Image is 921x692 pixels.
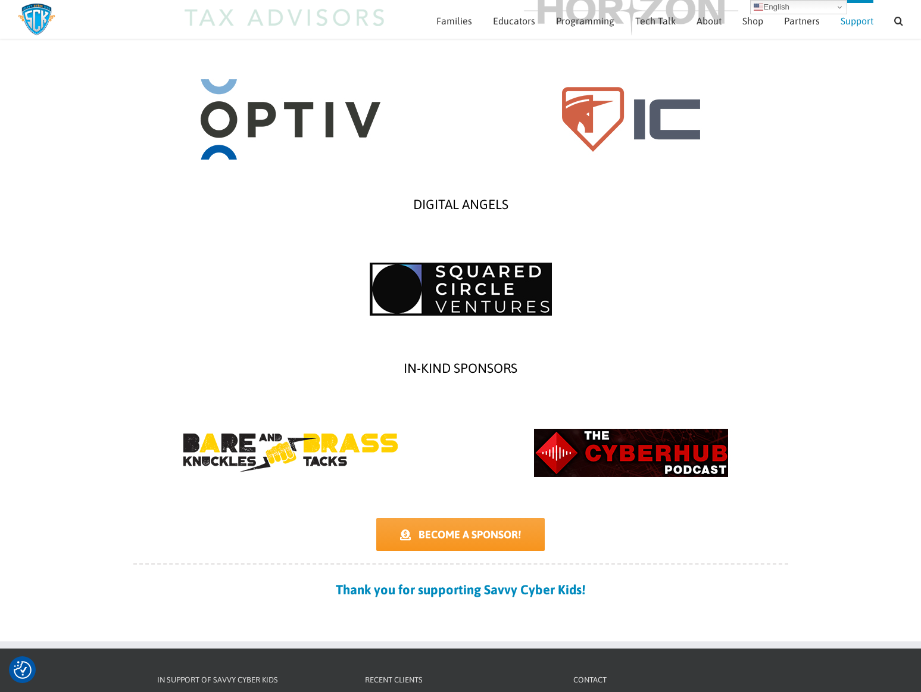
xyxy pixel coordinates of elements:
[784,16,820,26] span: Partners
[556,16,614,26] span: Programming
[365,674,554,686] h4: Recent Clients
[697,16,722,26] span: About
[171,392,410,402] a: CHA-sponsors-BNBT
[171,60,410,179] img: Optiv
[171,59,410,68] a: CHA-sponsors-Optiv
[133,198,788,211] h3: DIGITAL ANGELS
[512,393,750,512] img: The Cyberhub Podcast
[841,16,873,26] span: Support
[336,582,585,597] strong: Thank you for supporting Savvy Cyber Kids!
[573,674,763,686] h4: Contact
[512,60,750,179] img: 909IC
[133,361,788,375] h3: IN-KIND SPONSORS
[18,3,55,36] img: Savvy Cyber Kids Logo
[754,2,763,12] img: en
[436,16,472,26] span: Families
[493,16,535,26] span: Educators
[512,392,750,402] a: CHA-sponsors-Cyberhub
[342,229,580,348] img: Squared Circle Ventures
[14,661,32,679] button: Consent Preferences
[171,393,410,512] img: Bare Knuckles and Brass Tacks
[419,528,521,541] span: BECOME A SPONSOR!
[14,661,32,679] img: Revisit consent button
[157,674,346,686] h4: In Support of Savvy Cyber Kids
[635,16,676,26] span: Tech Talk
[376,518,545,551] a: BECOME A SPONSOR!
[742,16,763,26] span: Shop
[512,59,750,68] a: CHA-sponsors-IC
[342,229,580,238] a: CHA-sponsors-Squared-Circle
